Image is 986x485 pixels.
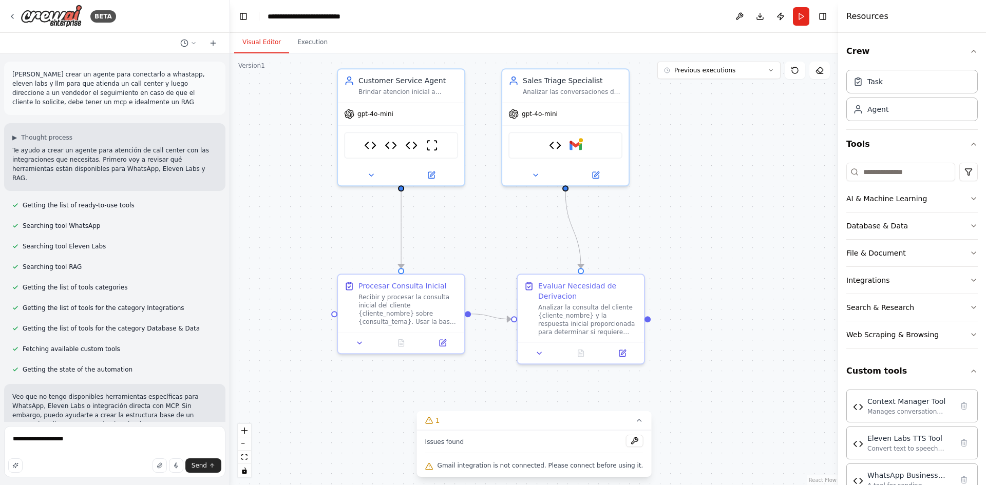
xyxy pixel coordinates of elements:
[846,10,888,23] h4: Resources
[846,185,978,212] button: AI & Machine Learning
[23,263,82,271] span: Searching tool RAG
[549,139,561,151] img: Context Manager Tool
[23,345,120,353] span: Fetching available custom tools
[426,139,438,151] img: ScrapeWebsiteTool
[471,309,511,324] g: Edge from 38e24284-6f61-4abb-b75d-51bc4e484c77 to 1c3353e3-669b-4aef-8f92-fd8d4177105d
[674,66,735,74] span: Previous executions
[238,464,251,477] button: toggle interactivity
[867,433,953,443] div: Eleven Labs TTS Tool
[12,70,217,107] p: [PERSON_NAME] crear un agente para conectarlo a whastapp, eleven labs y llm para que atienda un c...
[846,221,908,231] div: Database & Data
[23,201,135,209] span: Getting the list of ready-to-use tools
[657,62,781,79] button: Previous executions
[289,32,336,53] button: Execution
[23,324,200,333] span: Getting the list of tools for the category Database & Data
[12,133,17,142] span: ▶
[846,240,978,266] button: File & Document
[570,139,582,151] img: Gmail
[867,408,953,416] div: Manages conversation context and history in a call center environment. Supports storing, retrievi...
[21,5,82,28] img: Logo
[236,9,251,24] button: Hide left sidebar
[380,337,423,349] button: No output available
[357,110,393,118] span: gpt-4o-mini
[846,357,978,385] button: Custom tools
[846,275,889,285] div: Integrations
[205,37,221,49] button: Start a new chat
[425,337,460,349] button: Open in side panel
[846,294,978,321] button: Search & Research
[566,169,624,181] button: Open in side panel
[169,458,183,473] button: Click to speak your automation idea
[385,139,397,151] img: Eleven Labs TTS Tool
[358,88,458,96] div: Brindar atencion inicial a clientes que contactan por WhatsApp, responder preguntas frecuentes co...
[853,439,863,449] img: Eleven Labs TTS Tool
[846,248,906,258] div: File & Document
[364,139,376,151] img: WhatsApp Business Tool
[238,437,251,451] button: zoom out
[153,458,167,473] button: Upload files
[238,424,251,437] button: zoom in
[846,193,927,204] div: AI & Machine Learning
[867,76,883,87] div: Task
[816,9,830,24] button: Hide right sidebar
[435,415,440,425] span: 1
[523,75,622,86] div: Sales Triage Specialist
[517,274,645,364] div: Evaluar Necesidad de DerivacionAnalizar la consulta del cliente {cliente_nombre} y la respuesta i...
[957,436,971,450] button: Delete tool
[438,461,643,470] span: Gmail integration is not connected. Please connect before using it.
[523,88,622,96] div: Analizar las conversaciones de clientes y determinar cuando una consulta debe ser derivada a un v...
[846,302,914,313] div: Search & Research
[522,110,558,118] span: gpt-4o-mini
[185,458,221,473] button: Send
[425,438,464,446] span: Issues found
[867,396,953,406] div: Context Manager Tool
[12,146,217,183] p: Te ayudo a crear un agente para atención de call center con las integraciones que necesitas. Prim...
[234,32,289,53] button: Visual Editor
[405,139,418,151] img: Context Manager Tool
[846,66,978,129] div: Crew
[23,365,132,374] span: Getting the state of the automation
[23,242,106,250] span: Searching tool Eleven Labs
[23,283,127,292] span: Getting the list of tools categories
[846,130,978,159] button: Tools
[12,133,72,142] button: ▶Thought process
[538,303,638,336] div: Analizar la consulta del cliente {cliente_nombre} y la respuesta inicial proporcionada para deter...
[867,444,953,453] div: Convert text to speech using Eleven Labs API with voice selection and customization options. Retu...
[23,222,100,230] span: Searching tool WhatsApp
[337,68,465,186] div: Customer Service AgentBrindar atencion inicial a clientes que contactan por WhatsApp, responder p...
[559,347,603,359] button: No output available
[846,321,978,348] button: Web Scraping & Browsing
[268,11,340,22] nav: breadcrumb
[12,392,217,438] p: Veo que no tengo disponibles herramientas específicas para WhatsApp, Eleven Labs o integración di...
[192,461,207,470] span: Send
[402,169,460,181] button: Open in side panel
[846,329,939,340] div: Web Scraping & Browsing
[8,458,23,473] button: Improve this prompt
[21,133,72,142] span: Thought process
[23,304,184,312] span: Getting the list of tools for the category Integrations
[604,347,640,359] button: Open in side panel
[867,104,888,114] div: Agent
[501,68,630,186] div: Sales Triage SpecialistAnalizar las conversaciones de clientes y determinar cuando una consulta d...
[538,281,638,301] div: Evaluar Necesidad de Derivacion
[176,37,201,49] button: Switch to previous chat
[90,10,116,23] div: BETA
[846,37,978,66] button: Crew
[846,159,978,357] div: Tools
[238,424,251,477] div: React Flow controls
[396,191,406,268] g: Edge from fd0bd542-8b35-41a7-938e-d234a914d1c6 to 38e24284-6f61-4abb-b75d-51bc4e484c77
[846,267,978,294] button: Integrations
[358,293,458,326] div: Recibir y procesar la consulta inicial del cliente {cliente_nombre} sobre {consulta_tema}. Usar l...
[358,75,458,86] div: Customer Service Agent
[846,212,978,239] button: Database & Data
[238,62,265,70] div: Version 1
[809,477,837,483] a: React Flow attribution
[238,451,251,464] button: fit view
[957,399,971,413] button: Delete tool
[417,411,652,430] button: 1
[337,274,465,354] div: Procesar Consulta InicialRecibir y procesar la consulta inicial del cliente {cliente_nombre} sobr...
[560,191,586,268] g: Edge from 6d8d35a0-9250-4b0c-a0b2-a785c825aa20 to 1c3353e3-669b-4aef-8f92-fd8d4177105d
[853,402,863,412] img: Context Manager Tool
[867,470,953,480] div: WhatsApp Business Tool
[358,281,446,291] div: Procesar Consulta Inicial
